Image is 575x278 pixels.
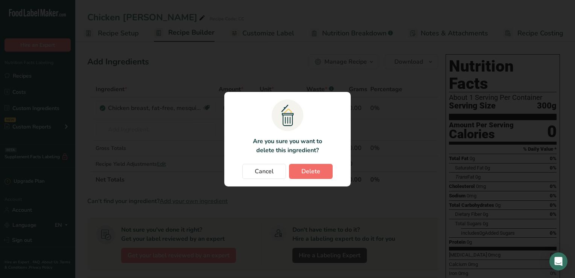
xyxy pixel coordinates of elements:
[301,167,320,176] span: Delete
[549,252,567,270] div: Open Intercom Messenger
[242,164,286,179] button: Cancel
[255,167,274,176] span: Cancel
[289,164,333,179] button: Delete
[248,137,326,155] p: Are you sure you want to delete this ingredient?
